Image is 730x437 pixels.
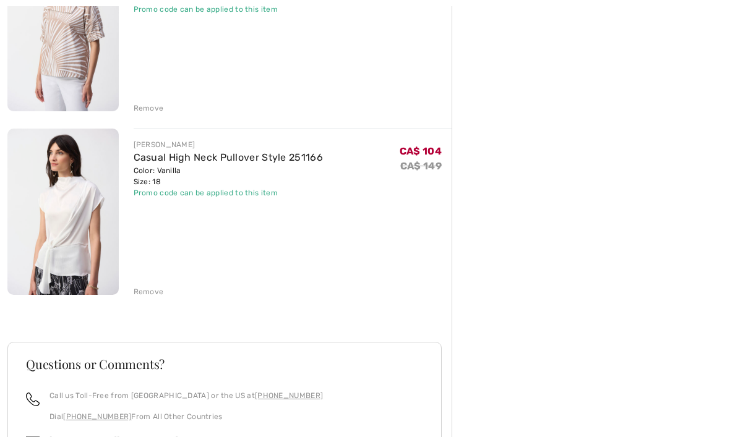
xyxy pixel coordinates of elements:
p: Call us Toll-Free from [GEOGRAPHIC_DATA] or the US at [49,390,323,401]
h3: Questions or Comments? [26,358,423,370]
img: Casual High Neck Pullover Style 251166 [7,129,119,295]
span: CA$ 104 [400,145,442,157]
a: [PHONE_NUMBER] [63,412,131,421]
div: [PERSON_NAME] [134,139,323,150]
p: Dial From All Other Countries [49,411,323,422]
img: call [26,392,40,406]
div: Promo code can be applied to this item [134,187,323,198]
div: Color: Vanilla Size: 18 [134,165,323,187]
div: Promo code can be applied to this item [134,4,297,15]
s: CA$ 149 [400,160,442,172]
a: [PHONE_NUMBER] [255,391,323,400]
div: Remove [134,103,164,114]
div: Remove [134,286,164,297]
a: Casual High Neck Pullover Style 251166 [134,151,323,163]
